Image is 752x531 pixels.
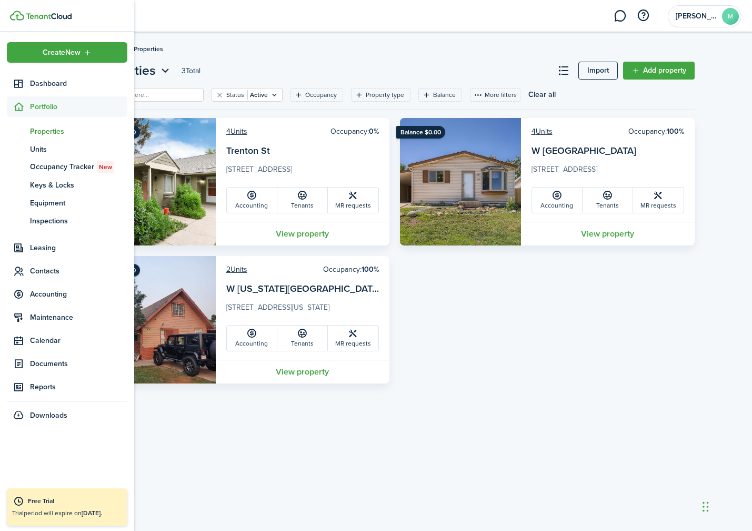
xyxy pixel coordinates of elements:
span: Leasing [30,242,127,253]
a: Accounting [227,188,277,213]
a: 4Units [226,126,247,137]
span: Occupancy Tracker [30,161,127,173]
a: Accounting [532,188,583,213]
b: 100% [362,264,379,275]
a: Units [7,140,127,158]
span: Downloads [30,410,67,421]
a: Trenton St [226,144,270,158]
header-page-total: 3 Total [182,65,200,76]
img: Property avatar [95,256,216,383]
button: Clear filter [215,91,224,99]
span: Contacts [30,265,127,277]
filter-tag-label: Balance [433,90,456,100]
p: Trial [12,508,122,518]
span: period will expire on [24,508,102,518]
filter-tag-label: Occupancy [305,90,337,100]
a: MR requests [633,188,684,213]
div: Drag [703,491,709,523]
card-header-right: Occupancy: [330,126,379,137]
img: Property avatar [95,118,216,245]
b: [DATE]. [82,508,102,518]
ribbon: Balance $0.00 [396,126,445,139]
a: 2Units [226,264,247,275]
card-header-right: Occupancy: [628,126,684,137]
span: Miguel [676,13,718,20]
a: Accounting [227,326,277,351]
avatar-text: M [722,8,739,25]
a: View property [521,222,695,245]
img: Property avatar [400,118,521,245]
iframe: Chat Widget [699,480,752,531]
span: Equipment [30,198,127,209]
filter-tag-label: Property type [366,90,404,100]
span: New [99,162,112,172]
filter-tag: Open filter [418,88,462,102]
b: 0% [369,126,379,137]
a: Inspections [7,212,127,230]
card-description: [STREET_ADDRESS] [532,164,684,181]
a: Tenants [277,326,328,351]
a: Dashboard [7,73,127,94]
filter-tag: Open filter [290,88,343,102]
a: Occupancy TrackerNew [7,158,127,176]
a: View property [216,222,389,245]
img: TenantCloud [10,11,24,21]
span: Dashboard [30,78,127,89]
span: Documents [30,358,127,369]
button: Clear all [528,88,556,102]
span: Portfolio [30,101,127,112]
a: Messaging [610,3,630,29]
input: Search here... [107,90,200,100]
b: 100% [667,126,684,137]
div: Free Trial [28,496,122,507]
a: Equipment [7,194,127,212]
a: MR requests [328,326,378,351]
card-description: [STREET_ADDRESS] [226,164,379,181]
span: Properties [134,44,163,54]
button: More filters [470,88,520,102]
filter-tag-value: Active [247,90,268,100]
span: Calendar [30,335,127,346]
button: Open menu [7,42,127,63]
a: View property [216,360,389,383]
a: Properties [7,122,127,140]
a: Import [578,62,618,80]
button: Open resource center [634,7,652,25]
a: Add property [623,62,695,80]
span: Accounting [30,289,127,300]
span: Properties [30,126,127,137]
span: Maintenance [30,312,127,323]
span: Keys & Locks [30,180,127,191]
span: Units [30,144,127,155]
span: Reports [30,381,127,392]
a: MR requests [328,188,378,213]
filter-tag: Open filter [351,88,410,102]
span: Inspections [30,215,127,227]
span: Create New [43,49,81,56]
a: Keys & Locks [7,176,127,194]
filter-tag: Open filter [212,88,283,102]
img: TenantCloud [26,13,72,19]
card-header-right: Occupancy: [323,264,379,275]
a: 4Units [532,126,553,137]
a: Reports [7,377,127,397]
a: Tenants [277,188,328,213]
card-description: [STREET_ADDRESS][US_STATE] [226,302,379,319]
a: W [US_STATE][GEOGRAPHIC_DATA] [226,282,381,296]
a: W [GEOGRAPHIC_DATA] [532,144,636,158]
filter-tag-label: Status [226,90,244,100]
a: Free TrialTrialperiod will expire on[DATE]. [7,488,127,526]
a: Tenants [583,188,633,213]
